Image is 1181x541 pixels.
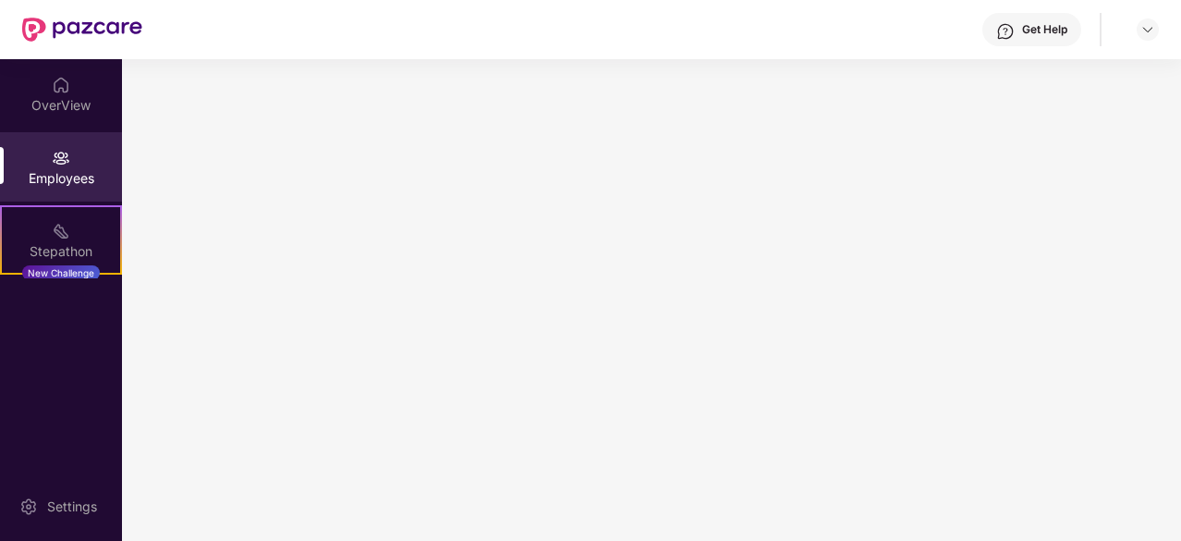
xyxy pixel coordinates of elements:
[52,222,70,240] img: svg+xml;base64,PHN2ZyB4bWxucz0iaHR0cDovL3d3dy53My5vcmcvMjAwMC9zdmciIHdpZHRoPSIyMSIgaGVpZ2h0PSIyMC...
[1022,22,1067,37] div: Get Help
[52,149,70,167] img: svg+xml;base64,PHN2ZyBpZD0iRW1wbG95ZWVzIiB4bWxucz0iaHR0cDovL3d3dy53My5vcmcvMjAwMC9zdmciIHdpZHRoPS...
[1140,22,1155,37] img: svg+xml;base64,PHN2ZyBpZD0iRHJvcGRvd24tMzJ4MzIiIHhtbG5zPSJodHRwOi8vd3d3LnczLm9yZy8yMDAwL3N2ZyIgd2...
[22,18,142,42] img: New Pazcare Logo
[22,265,100,280] div: New Challenge
[996,22,1015,41] img: svg+xml;base64,PHN2ZyBpZD0iSGVscC0zMngzMiIgeG1sbnM9Imh0dHA6Ly93d3cudzMub3JnLzIwMDAvc3ZnIiB3aWR0aD...
[42,498,103,516] div: Settings
[19,498,38,516] img: svg+xml;base64,PHN2ZyBpZD0iU2V0dGluZy0yMHgyMCIgeG1sbnM9Imh0dHA6Ly93d3cudzMub3JnLzIwMDAvc3ZnIiB3aW...
[2,242,120,261] div: Stepathon
[52,76,70,94] img: svg+xml;base64,PHN2ZyBpZD0iSG9tZSIgeG1sbnM9Imh0dHA6Ly93d3cudzMub3JnLzIwMDAvc3ZnIiB3aWR0aD0iMjAiIG...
